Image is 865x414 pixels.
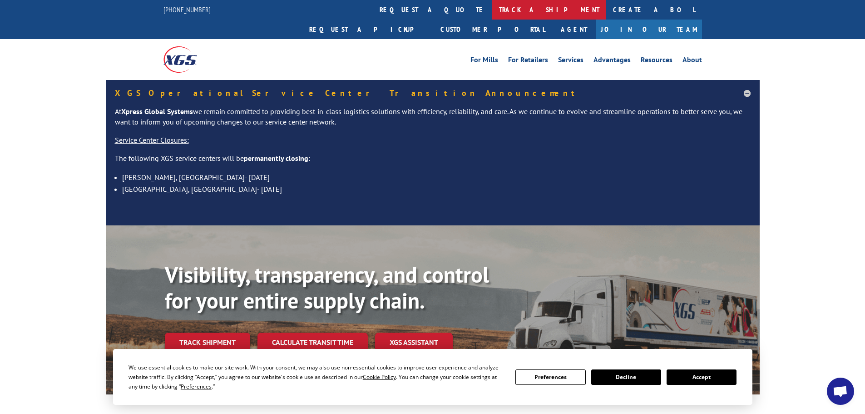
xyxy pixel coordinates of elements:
[163,5,211,14] a: [PHONE_NUMBER]
[375,333,453,352] a: XGS ASSISTANT
[244,154,308,163] strong: permanently closing
[181,383,212,390] span: Preferences
[165,260,489,315] b: Visibility, transparency, and control for your entire supply chain.
[596,20,702,39] a: Join Our Team
[115,89,751,97] h5: XGS Operational Service Center Transition Announcement
[552,20,596,39] a: Agent
[363,373,396,381] span: Cookie Policy
[434,20,552,39] a: Customer Portal
[827,378,854,405] a: Open chat
[470,56,498,66] a: For Mills
[115,153,751,171] p: The following XGS service centers will be :
[558,56,583,66] a: Services
[122,183,751,195] li: [GEOGRAPHIC_DATA], [GEOGRAPHIC_DATA]- [DATE]
[515,369,585,385] button: Preferences
[115,106,751,135] p: At we remain committed to providing best-in-class logistics solutions with efficiency, reliabilit...
[641,56,672,66] a: Resources
[257,333,368,352] a: Calculate transit time
[165,333,250,352] a: Track shipment
[667,369,736,385] button: Accept
[682,56,702,66] a: About
[113,349,752,405] div: Cookie Consent Prompt
[593,56,631,66] a: Advantages
[508,56,548,66] a: For Retailers
[129,363,504,391] div: We use essential cookies to make our site work. With your consent, we may also use non-essential ...
[591,369,661,385] button: Decline
[122,171,751,183] li: [PERSON_NAME], [GEOGRAPHIC_DATA]- [DATE]
[121,107,193,116] strong: Xpress Global Systems
[115,135,189,145] u: Service Center Closures:
[302,20,434,39] a: Request a pickup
